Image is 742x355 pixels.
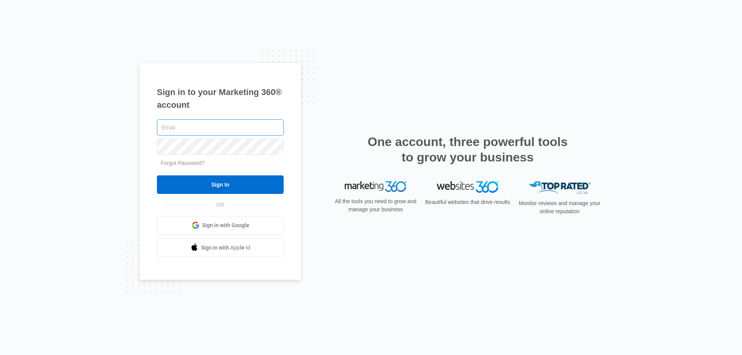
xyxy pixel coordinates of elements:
h2: One account, three powerful tools to grow your business [365,134,570,165]
p: All the tools you need to grow and manage your business [332,197,419,214]
input: Email [157,119,284,136]
p: Monitor reviews and manage your online reputation [516,199,603,216]
img: Websites 360 [437,181,499,192]
h1: Sign in to your Marketing 360® account [157,86,284,111]
a: Sign in with Google [157,216,284,234]
span: OR [211,201,230,209]
p: Beautiful websites that drive results [424,198,511,206]
input: Sign In [157,175,284,194]
img: Marketing 360 [345,181,407,192]
span: Sign in with Google [202,221,249,229]
a: Forgot Password? [161,160,205,166]
span: Sign in with Apple Id [201,244,250,252]
img: Top Rated Local [529,181,591,194]
a: Sign in with Apple Id [157,238,284,257]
